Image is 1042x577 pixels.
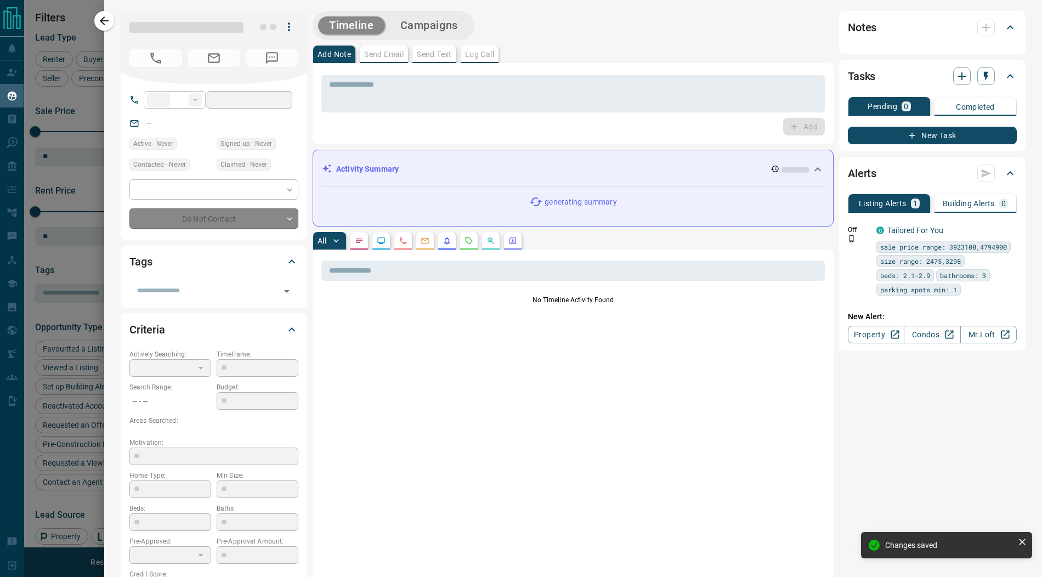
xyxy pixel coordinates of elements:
[904,326,960,343] a: Condos
[129,349,211,359] p: Actively Searching:
[956,103,995,111] p: Completed
[322,159,824,179] div: Activity Summary
[129,438,298,448] p: Motivation:
[217,471,298,480] p: Min Size:
[848,63,1017,89] div: Tasks
[443,236,451,245] svg: Listing Alerts
[848,311,1017,323] p: New Alert:
[220,138,272,149] span: Signed up - Never
[318,237,326,245] p: All
[465,236,473,245] svg: Requests
[217,504,298,513] p: Baths:
[848,235,856,242] svg: Push Notification Only
[188,49,240,67] span: No Email
[217,536,298,546] p: Pre-Approval Amount:
[129,253,152,270] h2: Tags
[880,284,957,295] span: parking spots min: 1
[129,321,165,338] h2: Criteria
[486,236,495,245] svg: Opportunities
[848,160,1017,186] div: Alerts
[355,236,364,245] svg: Notes
[887,226,943,235] a: Tailored For You
[129,49,182,67] span: No Number
[880,256,961,267] span: size range: 2475,3298
[913,200,918,207] p: 1
[545,196,616,208] p: generating summary
[279,284,295,299] button: Open
[943,200,995,207] p: Building Alerts
[885,541,1013,550] div: Changes saved
[876,227,884,234] div: condos.ca
[421,236,429,245] svg: Emails
[399,236,407,245] svg: Calls
[848,225,870,235] p: Off
[129,208,298,229] div: Do Not Contact
[220,159,267,170] span: Claimed - Never
[129,416,298,426] p: Areas Searched:
[129,382,211,392] p: Search Range:
[217,349,298,359] p: Timeframe:
[377,236,386,245] svg: Lead Browsing Activity
[859,200,907,207] p: Listing Alerts
[848,19,876,36] h2: Notes
[318,50,351,58] p: Add Note
[217,382,298,392] p: Budget:
[904,103,908,110] p: 0
[129,248,298,275] div: Tags
[848,127,1017,144] button: New Task
[133,138,173,149] span: Active - Never
[880,270,930,281] span: beds: 2.1-2.9
[1001,200,1006,207] p: 0
[336,163,399,175] p: Activity Summary
[848,326,904,343] a: Property
[389,16,469,35] button: Campaigns
[848,67,875,85] h2: Tasks
[129,536,211,546] p: Pre-Approved:
[880,241,1007,252] span: sale price range: 3923100,4794900
[848,165,876,182] h2: Alerts
[940,270,986,281] span: bathrooms: 3
[147,118,151,127] a: --
[246,49,298,67] span: No Number
[960,326,1017,343] a: Mr.Loft
[133,159,186,170] span: Contacted - Never
[848,14,1017,41] div: Notes
[868,103,897,110] p: Pending
[321,295,825,305] p: No Timeline Activity Found
[508,236,517,245] svg: Agent Actions
[129,392,211,410] p: -- - --
[129,316,298,343] div: Criteria
[318,16,385,35] button: Timeline
[129,504,211,513] p: Beds:
[129,471,211,480] p: Home Type:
